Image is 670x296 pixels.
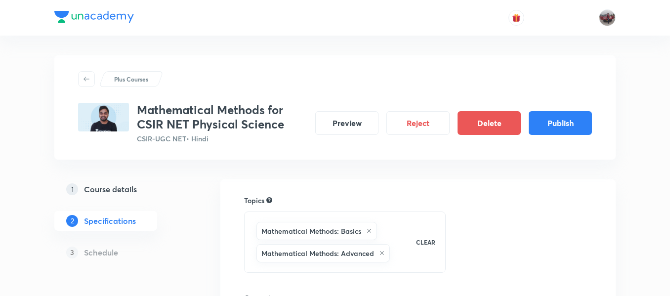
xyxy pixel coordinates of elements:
h5: Schedule [84,247,118,258]
button: Reject [386,111,450,135]
p: Plus Courses [114,75,148,84]
h5: Course details [84,183,137,195]
img: 0E036C68-B9D6-4A6B-AC2E-3CD12E5868C1_plus.png [78,103,129,131]
h5: Specifications [84,215,136,227]
button: avatar [508,10,524,26]
button: Publish [529,111,592,135]
h6: Mathematical Methods: Advanced [261,248,374,258]
div: Search for topics [266,196,272,205]
a: Company Logo [54,11,134,25]
p: 1 [66,183,78,195]
img: Company Logo [54,11,134,23]
h6: Mathematical Methods: Basics [261,226,361,236]
button: Delete [458,111,521,135]
h6: Topics [244,195,264,206]
p: CLEAR [416,238,435,247]
p: 2 [66,215,78,227]
img: amirhussain Hussain [599,9,616,26]
h3: Mathematical Methods for CSIR NET Physical Science [137,103,307,131]
p: 3 [66,247,78,258]
a: 1Course details [54,179,189,199]
button: Preview [315,111,378,135]
p: CSIR-UGC NET • Hindi [137,133,307,144]
img: avatar [512,13,521,22]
